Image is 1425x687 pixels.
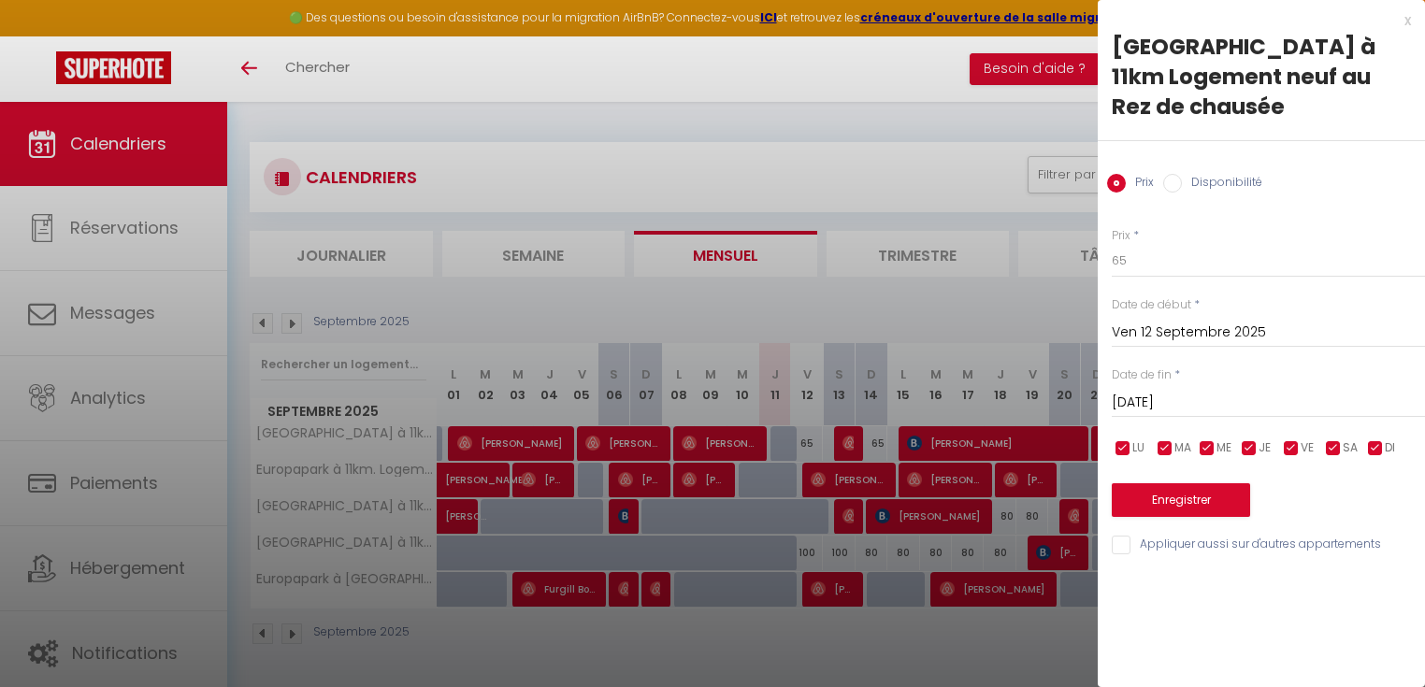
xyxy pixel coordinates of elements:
label: Prix [1112,227,1130,245]
iframe: Chat [1346,603,1411,673]
div: x [1098,9,1411,32]
span: DI [1385,439,1395,457]
label: Date de début [1112,296,1191,314]
span: VE [1301,439,1314,457]
label: Disponibilité [1182,174,1262,194]
label: Date de fin [1112,366,1172,384]
span: ME [1216,439,1231,457]
button: Enregistrer [1112,483,1250,517]
div: [GEOGRAPHIC_DATA] à 11km Logement neuf au Rez de chausée [1112,32,1411,122]
span: SA [1343,439,1358,457]
span: MA [1174,439,1191,457]
span: JE [1259,439,1271,457]
span: LU [1132,439,1144,457]
label: Prix [1126,174,1154,194]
